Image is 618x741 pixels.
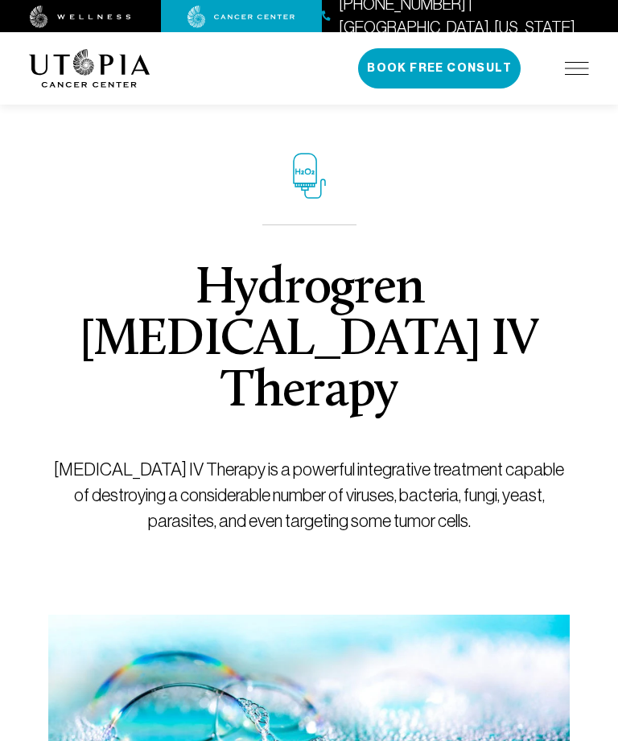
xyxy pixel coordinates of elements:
img: icon [293,153,326,199]
img: icon-hamburger [565,62,589,75]
img: logo [29,49,150,88]
img: wellness [30,6,131,28]
img: cancer center [187,6,295,28]
h1: Hydrogren [MEDICAL_DATA] IV Therapy [48,264,570,418]
button: Book Free Consult [358,48,521,89]
p: [MEDICAL_DATA] IV Therapy is a powerful integrative treatment capable of destroying a considerabl... [48,457,570,534]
